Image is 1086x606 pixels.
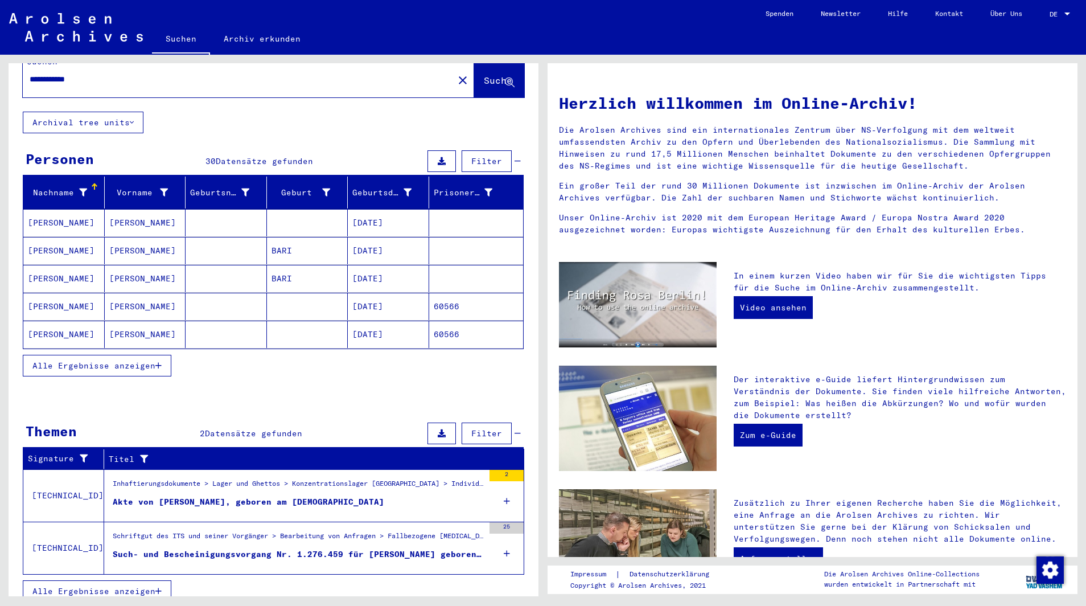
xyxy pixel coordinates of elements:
button: Filter [462,423,512,444]
span: 30 [205,156,216,166]
p: Die Arolsen Archives sind ein internationales Zentrum über NS-Verfolgung mit dem weltweit umfasse... [559,124,1066,172]
div: Titel [109,453,496,465]
div: Geburtsname [190,187,249,199]
div: Such- und Bescheinigungsvorgang Nr. 1.276.459 für [PERSON_NAME] geboren [DEMOGRAPHIC_DATA] oder09... [113,548,484,560]
mat-cell: [PERSON_NAME] [23,237,105,264]
span: Alle Ergebnisse anzeigen [32,586,155,596]
div: Schriftgut des ITS und seiner Vorgänger > Bearbeitung von Anfragen > Fallbezogene [MEDICAL_DATA] ... [113,531,484,547]
div: Titel [109,450,510,468]
img: Zustimmung ändern [1036,556,1064,584]
span: Alle Ergebnisse anzeigen [32,361,155,371]
mat-cell: [DATE] [348,293,429,320]
td: [TECHNICAL_ID] [23,469,104,522]
mat-header-cell: Prisoner # [429,177,524,208]
p: Ein großer Teil der rund 30 Millionen Dokumente ist inzwischen im Online-Archiv der Arolsen Archi... [559,180,1066,204]
span: Suche [484,75,512,86]
div: Signature [28,450,104,468]
button: Archival tree units [23,112,143,133]
div: 25 [489,522,524,534]
div: Personen [26,149,94,169]
div: Zustimmung ändern [1036,556,1063,583]
p: In einem kurzen Video haben wir für Sie die wichtigsten Tipps für die Suche im Online-Archiv zusa... [734,270,1066,294]
div: Inhaftierungsdokumente > Lager und Ghettos > Konzentrationslager [GEOGRAPHIC_DATA] > Individuelle... [113,478,484,494]
div: Prisoner # [434,183,510,202]
a: Video ansehen [734,296,813,319]
a: Anfrage stellen [734,547,823,570]
button: Alle Ergebnisse anzeigen [23,355,171,376]
div: Themen [26,421,77,441]
div: Geburtsdatum [352,183,429,202]
mat-header-cell: Geburt‏ [267,177,348,208]
span: Filter [471,428,502,439]
a: Datenschutzerklärung [620,568,723,580]
img: eguide.jpg [559,366,717,471]
div: 2 [489,470,524,481]
mat-header-cell: Nachname [23,177,105,208]
mat-cell: BARI [267,237,348,264]
span: Filter [471,156,502,166]
mat-cell: [PERSON_NAME] [105,237,186,264]
div: Signature [28,453,89,465]
button: Alle Ergebnisse anzeigen [23,580,171,602]
span: 2 [200,428,205,439]
span: Datensätze gefunden [216,156,313,166]
button: Clear [451,68,474,91]
mat-cell: [PERSON_NAME] [105,293,186,320]
div: Vorname [109,183,186,202]
mat-cell: [DATE] [348,321,429,348]
mat-header-cell: Vorname [105,177,186,208]
div: Geburt‏ [271,183,348,202]
div: Geburtsdatum [352,187,412,199]
mat-cell: [DATE] [348,265,429,292]
div: Prisoner # [434,187,493,199]
mat-header-cell: Geburtsname [186,177,267,208]
p: Unser Online-Archiv ist 2020 mit dem European Heritage Award / Europa Nostra Award 2020 ausgezeic... [559,212,1066,236]
p: Die Arolsen Archives Online-Collections [824,569,980,579]
div: | [570,568,723,580]
mat-icon: close [456,73,470,87]
mat-cell: [PERSON_NAME] [23,265,105,292]
img: video.jpg [559,262,717,348]
div: Nachname [28,187,87,199]
mat-cell: [PERSON_NAME] [23,293,105,320]
p: Der interaktive e-Guide liefert Hintergrundwissen zum Verständnis der Dokumente. Sie finden viele... [734,374,1066,421]
mat-cell: 60566 [429,293,524,320]
mat-cell: [PERSON_NAME] [105,265,186,292]
mat-cell: [PERSON_NAME] [105,209,186,236]
mat-header-cell: Geburtsdatum [348,177,429,208]
a: Zum e-Guide [734,424,803,447]
div: Akte von [PERSON_NAME], geboren am [DEMOGRAPHIC_DATA] [113,496,384,508]
mat-cell: [DATE] [348,237,429,264]
p: Zusätzlich zu Ihrer eigenen Recherche haben Sie die Möglichkeit, eine Anfrage an die Arolsen Arch... [734,497,1066,545]
div: Nachname [28,183,104,202]
button: Filter [462,150,512,172]
mat-cell: [PERSON_NAME] [23,209,105,236]
mat-cell: [PERSON_NAME] [105,321,186,348]
p: Copyright © Arolsen Archives, 2021 [570,580,723,591]
h1: Herzlich willkommen im Online-Archiv! [559,91,1066,115]
p: wurden entwickelt in Partnerschaft mit [824,579,980,589]
span: Datensätze gefunden [205,428,302,439]
mat-cell: BARI [267,265,348,292]
td: [TECHNICAL_ID] [23,522,104,574]
div: Vorname [109,187,168,199]
img: Arolsen_neg.svg [9,13,143,42]
div: Geburtsname [190,183,266,202]
a: Suchen [152,25,210,55]
div: Geburt‏ [271,187,331,199]
button: Suche [474,62,524,97]
a: Impressum [570,568,615,580]
mat-cell: 60566 [429,321,524,348]
mat-cell: [PERSON_NAME] [23,321,105,348]
img: yv_logo.png [1023,565,1066,593]
a: Archiv erkunden [210,25,314,52]
mat-cell: [DATE] [348,209,429,236]
img: inquiries.jpg [559,489,717,595]
span: DE [1050,10,1062,18]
